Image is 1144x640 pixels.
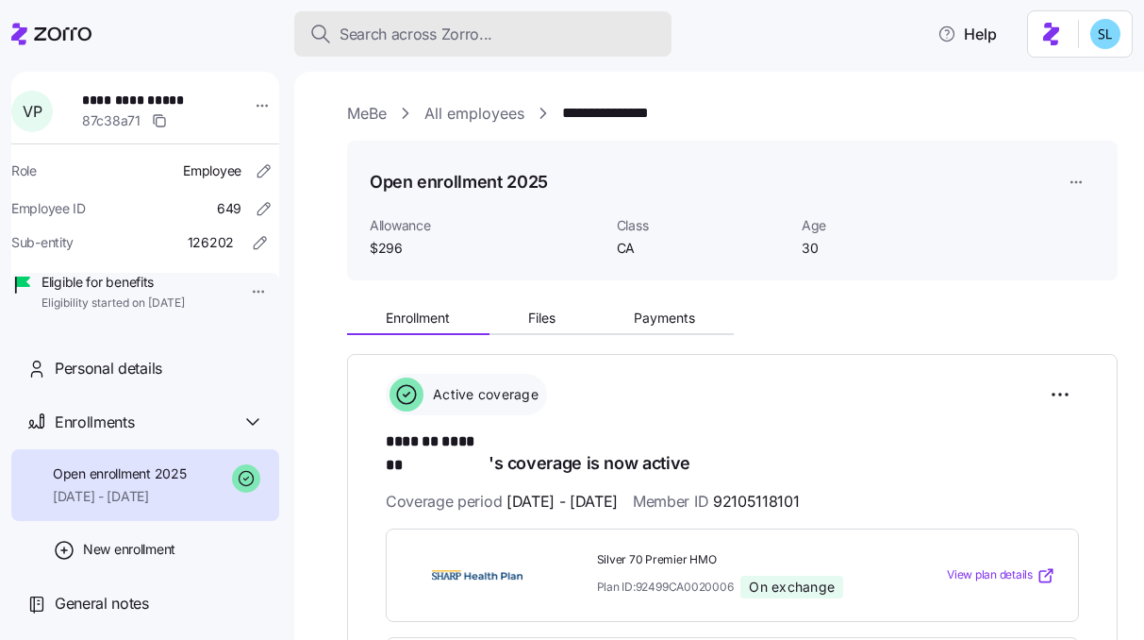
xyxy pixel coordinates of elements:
[370,170,548,194] h1: Open enrollment 2025
[802,239,971,258] span: 30
[424,102,524,126] a: All employees
[386,430,1079,475] h1: 's coverage is now active
[633,490,799,514] span: Member ID
[11,161,37,180] span: Role
[922,15,1012,53] button: Help
[506,490,618,514] span: [DATE] - [DATE]
[386,312,450,325] span: Enrollment
[617,239,787,258] span: CA
[183,161,241,180] span: Employee
[23,104,41,119] span: V P
[53,464,186,483] span: Open enrollment 2025
[947,566,1033,584] span: View plan details
[617,216,787,235] span: Class
[634,312,695,325] span: Payments
[53,487,186,506] span: [DATE] - [DATE]
[82,111,141,130] span: 87c38a71
[597,579,734,595] span: Plan ID: 92499CA0020006
[802,216,971,235] span: Age
[11,199,86,218] span: Employee ID
[217,199,241,218] span: 649
[386,490,618,514] span: Coverage period
[347,102,387,126] a: MeBe
[41,273,185,292] span: Eligible for benefits
[55,592,149,615] span: General notes
[188,233,234,252] span: 126202
[427,385,539,404] span: Active coverage
[597,552,890,568] span: Silver 70 Premier HMO
[947,566,1055,585] a: View plan details
[370,216,602,235] span: Allowance
[83,540,175,559] span: New enrollment
[528,312,555,325] span: Files
[937,23,997,45] span: Help
[340,23,492,46] span: Search across Zorro...
[11,233,74,252] span: Sub-entity
[1090,19,1120,49] img: 7c620d928e46699fcfb78cede4daf1d1
[370,239,602,258] span: $296
[294,11,671,57] button: Search across Zorro...
[55,357,162,380] span: Personal details
[713,490,799,514] span: 92105118101
[41,295,185,312] span: Eligibility started on [DATE]
[749,579,835,596] span: On exchange
[55,411,134,434] span: Enrollments
[409,554,545,598] img: Sharp Health Plan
